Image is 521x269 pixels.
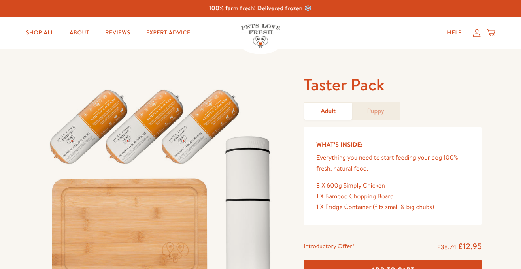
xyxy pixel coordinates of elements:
[316,152,469,174] p: Everything you need to start feeding your dog 100% fresh, natural food.
[437,243,456,252] s: £38.74
[304,241,355,253] div: Introductory Offer*
[20,25,60,41] a: Shop All
[441,25,468,41] a: Help
[140,25,197,41] a: Expert Advice
[316,192,394,201] span: 1 X Bamboo Chopping Board
[316,202,469,213] div: 1 X Fridge Container (fits small & big chubs)
[99,25,136,41] a: Reviews
[241,24,280,48] img: Pets Love Fresh
[304,103,352,120] a: Adult
[352,103,399,120] a: Puppy
[63,25,96,41] a: About
[316,181,469,191] div: 3 X 600g Simply Chicken
[316,139,469,150] h5: What’s Inside:
[458,241,482,252] span: £12.95
[304,74,482,96] h1: Taster Pack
